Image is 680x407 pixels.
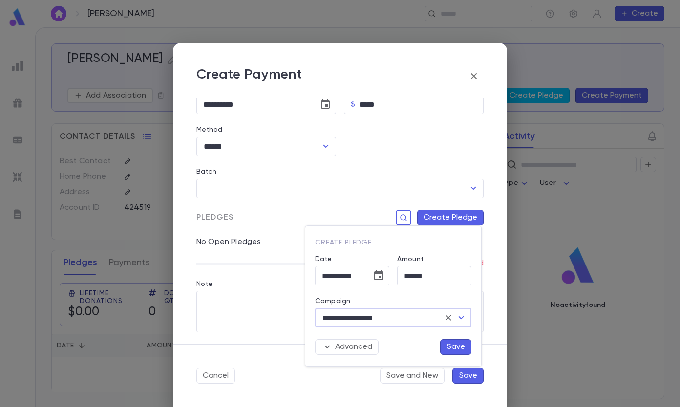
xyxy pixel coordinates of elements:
span: Create Pledge [315,239,372,246]
label: Date [315,255,389,263]
button: Advanced [315,339,379,355]
button: Open [454,311,468,325]
label: Campaign [315,297,350,305]
button: Save [440,339,471,355]
button: Choose date, selected date is Aug 8, 2025 [369,266,388,285]
button: Clear [442,311,455,325]
label: Amount [397,255,424,263]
